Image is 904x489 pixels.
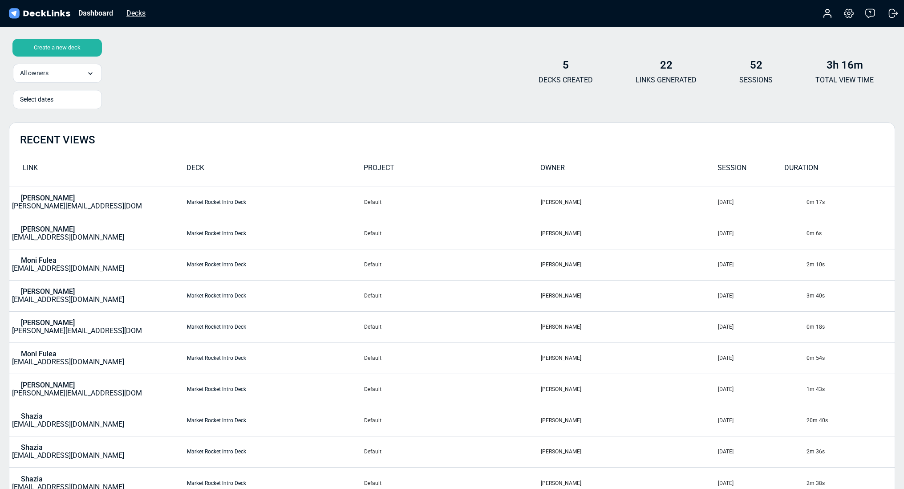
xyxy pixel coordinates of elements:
[540,436,718,467] td: [PERSON_NAME]
[807,261,894,269] div: 2m 10s
[718,292,806,300] div: [DATE]
[540,311,718,342] td: [PERSON_NAME]
[12,39,102,57] div: Create a new deck
[807,385,894,393] div: 1m 43s
[10,350,142,366] a: Moni Fulea[EMAIL_ADDRESS][DOMAIN_NAME]
[21,319,75,327] p: [PERSON_NAME]
[660,59,673,71] b: 22
[718,261,806,269] div: [DATE]
[718,163,784,178] div: SESSION
[187,293,246,299] a: Market Rocket Intro Deck
[12,288,124,304] div: [EMAIL_ADDRESS][DOMAIN_NAME]
[540,218,718,249] td: [PERSON_NAME]
[750,59,762,71] b: 52
[187,324,246,330] a: Market Rocket Intro Deck
[10,288,142,304] a: [PERSON_NAME][EMAIL_ADDRESS][DOMAIN_NAME]
[815,75,874,86] p: TOTAL VIEW TIME
[718,229,806,237] div: [DATE]
[20,95,95,104] div: Select dates
[10,194,142,210] a: [PERSON_NAME][PERSON_NAME][EMAIL_ADDRESS][DOMAIN_NAME]
[718,479,806,487] div: [DATE]
[12,444,124,460] div: [EMAIL_ADDRESS][DOMAIN_NAME]
[364,280,541,311] td: Default
[21,225,75,233] p: [PERSON_NAME]
[10,257,142,273] a: Moni Fulea[EMAIL_ADDRESS][DOMAIN_NAME]
[187,448,246,455] a: Market Rocket Intro Deck
[807,448,894,456] div: 2m 36s
[364,405,541,436] td: Default
[187,480,246,486] a: Market Rocket Intro Deck
[718,354,806,362] div: [DATE]
[10,319,142,335] a: [PERSON_NAME][PERSON_NAME][EMAIL_ADDRESS][DOMAIN_NAME]
[187,386,246,392] a: Market Rocket Intro Deck
[21,350,57,358] p: Moni Fulea
[364,374,541,405] td: Default
[187,230,246,236] a: Market Rocket Intro Deck
[12,350,124,366] div: [EMAIL_ADDRESS][DOMAIN_NAME]
[122,8,150,19] div: Decks
[563,59,569,71] b: 5
[12,194,178,210] div: [PERSON_NAME][EMAIL_ADDRESS][DOMAIN_NAME]
[739,75,773,86] p: SESSIONS
[718,323,806,331] div: [DATE]
[364,187,541,218] td: Default
[807,229,894,237] div: 0m 6s
[540,249,718,280] td: [PERSON_NAME]
[186,163,364,178] div: DECK
[21,194,75,202] p: [PERSON_NAME]
[74,8,118,19] div: Dashboard
[21,475,43,483] p: Shazia
[187,199,246,205] a: Market Rocket Intro Deck
[807,479,894,487] div: 2m 38s
[21,381,75,389] p: [PERSON_NAME]
[21,412,43,420] p: Shazia
[636,75,697,86] p: LINKS GENERATED
[21,257,57,265] p: Moni Fulea
[187,261,246,268] a: Market Rocket Intro Deck
[540,405,718,436] td: [PERSON_NAME]
[364,342,541,374] td: Default
[10,444,142,460] a: Shazia[EMAIL_ADDRESS][DOMAIN_NAME]
[784,163,851,178] div: DURATION
[187,417,246,424] a: Market Rocket Intro Deck
[364,163,541,178] div: PROJECT
[20,134,95,147] h2: RECENT VIEWS
[364,249,541,280] td: Default
[10,381,142,397] a: [PERSON_NAME][PERSON_NAME][EMAIL_ADDRESS][DOMAIN_NAME]
[9,163,186,178] div: LINK
[13,64,102,83] div: All owners
[540,280,718,311] td: [PERSON_NAME]
[12,412,124,428] div: [EMAIL_ADDRESS][DOMAIN_NAME]
[21,444,43,452] p: Shazia
[827,59,863,71] b: 3h 16m
[364,436,541,467] td: Default
[10,225,142,241] a: [PERSON_NAME][EMAIL_ADDRESS][DOMAIN_NAME]
[718,385,806,393] div: [DATE]
[10,412,142,428] a: Shazia[EMAIL_ADDRESS][DOMAIN_NAME]
[364,311,541,342] td: Default
[540,187,718,218] td: [PERSON_NAME]
[718,416,806,424] div: [DATE]
[12,381,178,397] div: [PERSON_NAME][EMAIL_ADDRESS][DOMAIN_NAME]
[540,374,718,405] td: [PERSON_NAME]
[540,342,718,374] td: [PERSON_NAME]
[807,198,894,206] div: 0m 17s
[21,288,75,296] p: [PERSON_NAME]
[807,323,894,331] div: 0m 18s
[12,225,124,241] div: [EMAIL_ADDRESS][DOMAIN_NAME]
[364,218,541,249] td: Default
[187,355,246,361] a: Market Rocket Intro Deck
[718,448,806,456] div: [DATE]
[807,292,894,300] div: 3m 40s
[539,75,593,86] p: DECKS CREATED
[718,198,806,206] div: [DATE]
[12,319,178,335] div: [PERSON_NAME][EMAIL_ADDRESS][DOMAIN_NAME]
[807,354,894,362] div: 0m 54s
[540,163,718,178] div: OWNER
[7,7,72,20] img: DeckLinks
[12,257,124,273] div: [EMAIL_ADDRESS][DOMAIN_NAME]
[807,416,894,424] div: 20m 40s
